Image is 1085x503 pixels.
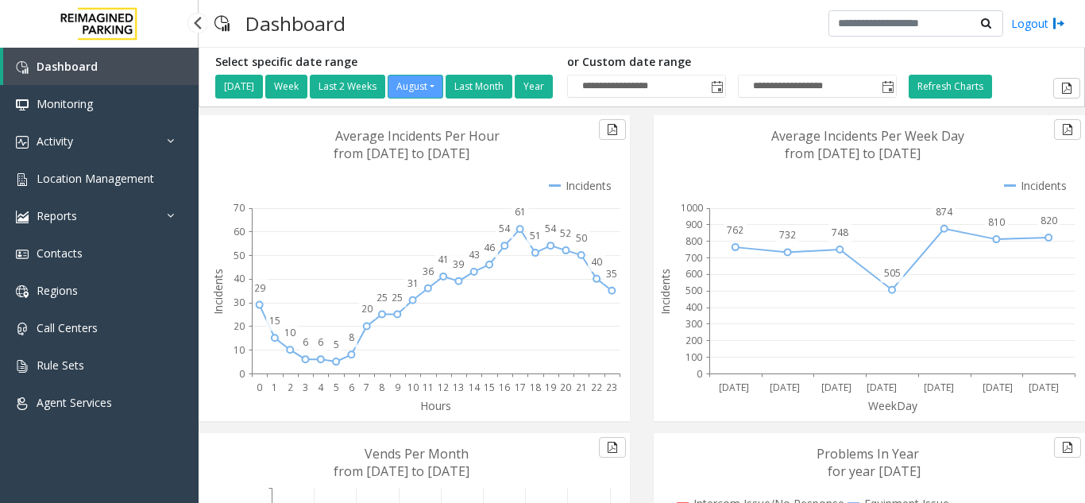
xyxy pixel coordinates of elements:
button: Week [265,75,307,99]
text: Incidents [210,269,226,315]
img: 'icon' [16,136,29,149]
text: [DATE] [983,381,1013,394]
text: 4 [318,381,324,394]
text: 7 [364,381,369,394]
text: 40 [591,255,602,269]
h5: or Custom date range [567,56,897,69]
text: 54 [499,222,511,235]
a: Dashboard [3,48,199,85]
img: 'icon' [16,323,29,335]
img: 'icon' [16,248,29,261]
text: 8 [379,381,384,394]
text: Average Incidents Per Week Day [771,127,964,145]
img: 'icon' [16,211,29,223]
text: 2 [288,381,293,394]
text: 39 [453,257,464,271]
h3: Dashboard [237,4,353,43]
text: 16 [499,381,510,394]
img: 'icon' [16,99,29,111]
text: 43 [469,248,480,261]
text: 5 [334,338,339,351]
span: Reports [37,208,77,223]
text: 21 [576,381,587,394]
a: Logout [1011,15,1065,32]
text: 70 [234,201,245,215]
span: Rule Sets [37,358,84,373]
text: 31 [407,277,419,290]
button: Last 2 Weeks [310,75,385,99]
span: Call Centers [37,320,98,335]
span: Agent Services [37,395,112,410]
text: 29 [254,281,265,295]
span: Toggle popup [878,75,896,98]
text: 800 [685,234,702,248]
h5: Select specific date range [215,56,555,69]
text: WeekDay [868,398,918,413]
text: Incidents [658,269,673,315]
text: Problems In Year [817,445,919,462]
text: 9 [395,381,400,394]
img: 'icon' [16,285,29,298]
text: 15 [269,314,280,327]
text: 41 [438,253,449,266]
text: 874 [936,205,953,219]
button: Last Month [446,75,512,99]
text: 1 [272,381,277,394]
text: 52 [560,226,571,240]
text: 18 [530,381,541,394]
text: 17 [515,381,526,394]
span: Dashboard [37,59,98,74]
img: 'icon' [16,360,29,373]
button: August [388,75,443,99]
text: Hours [420,398,451,413]
text: 0 [239,367,245,381]
text: 50 [576,231,587,245]
text: 13 [453,381,464,394]
text: Average Incidents Per Hour [335,127,500,145]
text: 61 [515,205,526,219]
text: from [DATE] to [DATE] [785,145,921,162]
text: 100 [685,350,702,364]
text: 900 [685,218,702,231]
button: [DATE] [215,75,263,99]
text: 40 [234,272,245,285]
text: 505 [884,266,901,280]
text: 20 [560,381,571,394]
text: Vends Per Month [365,445,469,462]
text: 50 [234,249,245,262]
text: [DATE] [719,381,749,394]
img: 'icon' [16,397,29,410]
text: 11 [423,381,434,394]
text: 19 [545,381,556,394]
button: Export to pdf [1054,119,1081,140]
text: 762 [727,223,743,237]
text: for year [DATE] [828,462,921,480]
button: Refresh Charts [909,75,992,99]
text: 10 [407,381,419,394]
button: Year [515,75,553,99]
text: from [DATE] to [DATE] [334,145,469,162]
text: 25 [392,291,403,304]
text: 6 [303,335,308,349]
text: 60 [234,225,245,238]
text: 22 [591,381,602,394]
text: 732 [779,228,796,242]
text: 200 [685,334,702,347]
text: 0 [257,381,262,394]
text: 748 [832,226,848,239]
span: Monitoring [37,96,93,111]
text: [DATE] [1029,381,1059,394]
img: pageIcon [214,4,230,43]
text: 0 [697,367,702,381]
text: 6 [318,335,323,349]
text: 23 [606,381,617,394]
text: 12 [438,381,449,394]
text: 51 [530,229,541,242]
text: 54 [545,222,557,235]
text: 5 [334,381,339,394]
text: [DATE] [821,381,851,394]
text: 35 [606,267,617,281]
text: 1000 [681,201,703,215]
text: 8 [349,331,354,344]
text: [DATE] [770,381,800,394]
